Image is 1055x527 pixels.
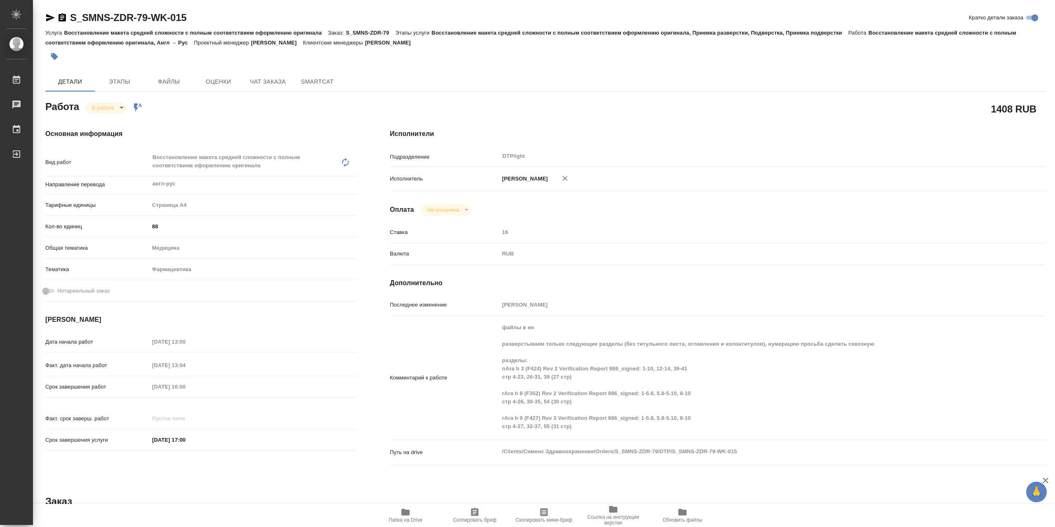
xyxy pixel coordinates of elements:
button: Добавить тэг [45,47,63,66]
input: Пустое поле [149,412,221,424]
h4: Дополнительно [390,278,1046,288]
span: Нотариальный заказ [57,287,110,295]
p: Восстановление макета средней сложности с полным соответствием оформлению оригинала, Приемка разв... [431,30,848,36]
p: Последнее изменение [390,301,499,309]
div: Фармацевтика [149,262,357,276]
button: Ссылка на инструкции верстки [579,504,648,527]
input: Пустое поле [149,381,221,393]
p: [PERSON_NAME] [499,175,548,183]
button: 🙏 [1026,482,1047,502]
p: Заказ: [328,30,346,36]
p: Кол-во единиц [45,223,149,231]
p: Ставка [390,228,499,237]
button: Скопировать ссылку [57,13,67,23]
input: Пустое поле [499,299,991,311]
p: Комментарий к работе [390,374,499,382]
button: Скопировать мини-бриф [509,504,579,527]
p: Подразделение [390,153,499,161]
p: Срок завершения услуги [45,436,149,444]
p: Проектный менеджер [194,40,251,46]
span: Чат заказа [248,77,288,87]
p: [PERSON_NAME] [365,40,417,46]
h2: Заказ [45,495,72,508]
p: Направление перевода [45,180,149,189]
span: Скопировать мини-бриф [516,517,572,523]
input: Пустое поле [499,226,991,238]
input: ✎ Введи что-нибудь [149,220,357,232]
p: Услуга [45,30,64,36]
button: Папка на Drive [371,504,440,527]
p: Факт. дата начала работ [45,361,149,370]
input: Пустое поле [149,336,221,348]
span: Файлы [149,77,189,87]
button: Скопировать ссылку для ЯМессенджера [45,13,55,23]
a: S_SMNS-ZDR-79-WK-015 [70,12,187,23]
h2: Работа [45,98,79,113]
p: [PERSON_NAME] [251,40,303,46]
h4: Исполнители [390,129,1046,139]
button: В работе [89,104,117,111]
p: Восстановление макета средней сложности с полным соответствием оформлению оригинала [64,30,328,36]
span: Обновить файлы [663,517,703,523]
button: Обновить файлы [648,504,717,527]
div: Страница А4 [149,198,357,212]
p: Общая тематика [45,244,149,252]
div: В работе [421,204,471,215]
textarea: файлы в ин разверстываем только следующие разделы (без титульного листа, оглавления и колонтитуло... [499,321,991,433]
p: Работа [849,30,869,36]
span: Папка на Drive [389,517,422,523]
button: Скопировать бриф [440,504,509,527]
span: Скопировать бриф [453,517,496,523]
p: Тарифные единицы [45,201,149,209]
span: Детали [50,77,90,87]
h4: Основная информация [45,129,357,139]
div: Медицина [149,241,357,255]
p: Валюта [390,250,499,258]
textarea: /Clients/Сименс Здравоохранение/Orders/S_SMNS-ZDR-79/DTP/S_SMNS-ZDR-79-WK-015 [499,445,991,459]
p: Дата начала работ [45,338,149,346]
button: Удалить исполнителя [556,169,574,187]
p: Исполнитель [390,175,499,183]
p: Срок завершения работ [45,383,149,391]
input: ✎ Введи что-нибудь [149,434,221,446]
p: Факт. срок заверш. работ [45,415,149,423]
p: Этапы услуги [395,30,431,36]
p: Путь на drive [390,448,499,457]
span: 🙏 [1029,483,1043,501]
span: Ссылка на инструкции верстки [584,514,643,526]
div: В работе [85,102,127,113]
p: S_SMNS-ZDR-79 [346,30,395,36]
span: Кратко детали заказа [969,14,1023,22]
p: Клиентские менеджеры [303,40,365,46]
h4: [PERSON_NAME] [45,315,357,325]
p: Тематика [45,265,149,274]
span: SmartCat [298,77,337,87]
p: Вид работ [45,158,149,166]
span: Этапы [100,77,139,87]
span: Оценки [199,77,238,87]
h2: 1408 RUB [991,102,1036,116]
button: Не оплачена [425,206,462,213]
h4: Оплата [390,205,414,215]
div: RUB [499,247,991,261]
input: Пустое поле [149,359,221,371]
